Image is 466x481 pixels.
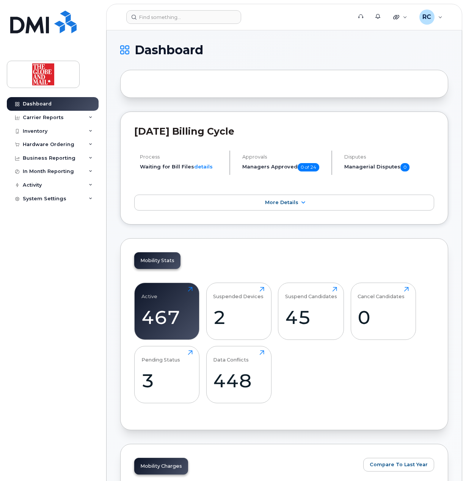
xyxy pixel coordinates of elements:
[344,163,434,171] h5: Managerial Disputes
[140,163,223,170] li: Waiting for Bill Files
[140,154,223,160] h4: Process
[285,287,337,299] div: Suspend Candidates
[213,350,264,399] a: Data Conflicts448
[298,163,319,171] span: 0 of 24
[213,306,264,329] div: 2
[358,306,409,329] div: 0
[194,163,213,170] a: details
[363,458,434,472] button: Compare To Last Year
[358,287,405,299] div: Cancel Candidates
[242,154,325,160] h4: Approvals
[141,287,193,335] a: Active467
[213,287,264,299] div: Suspended Devices
[141,350,180,363] div: Pending Status
[400,163,410,171] span: 0
[285,306,337,329] div: 45
[141,287,157,299] div: Active
[213,350,249,363] div: Data Conflicts
[285,287,337,335] a: Suspend Candidates45
[141,369,193,392] div: 3
[344,154,434,160] h4: Disputes
[141,306,193,329] div: 467
[135,44,203,56] span: Dashboard
[134,126,434,137] h2: [DATE] Billing Cycle
[141,350,193,399] a: Pending Status3
[265,200,298,205] span: More Details
[242,163,325,171] h5: Managers Approved
[213,369,264,392] div: 448
[358,287,409,335] a: Cancel Candidates0
[213,287,264,335] a: Suspended Devices2
[370,461,428,468] span: Compare To Last Year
